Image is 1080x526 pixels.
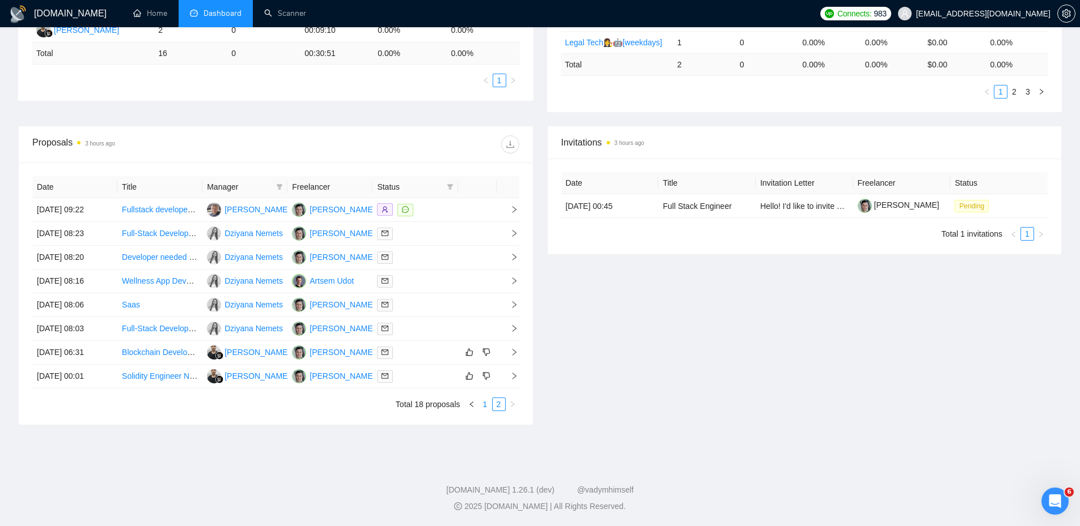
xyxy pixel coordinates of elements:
div: Dziyana Nemets [225,298,283,311]
img: YN [292,345,306,360]
span: mail [382,254,388,260]
div: [PERSON_NAME] [310,370,375,382]
img: YN [292,203,306,217]
td: 0 [227,42,300,65]
td: [DATE] 00:01 [32,365,117,388]
a: YN[PERSON_NAME] [292,252,375,261]
span: setting [1058,9,1075,18]
span: Manager [207,181,272,193]
td: Total [32,42,154,65]
li: Previous Page [479,74,493,87]
td: Total [561,53,673,75]
td: 0 [735,53,798,75]
a: Pending [955,201,993,210]
a: Full-Stack Developer for AI-First Comparison Platform [122,324,311,333]
span: like [465,371,473,380]
span: Connects: [837,7,871,20]
a: 3 [1022,85,1034,98]
td: 0.00 % [446,42,519,65]
img: gigradar-bm.png [215,375,223,383]
div: [PERSON_NAME] [310,322,375,335]
a: YN[PERSON_NAME] [292,228,375,237]
time: 3 hours ago [615,140,645,146]
td: 0 [227,19,300,42]
span: right [1038,88,1045,95]
span: download [502,140,519,149]
a: [DOMAIN_NAME] 1.26.1 (dev) [446,485,554,494]
iframe: Intercom live chat [1041,487,1069,515]
span: filter [444,178,456,195]
a: Full Stack Engineer [663,202,731,211]
span: right [1037,231,1044,238]
div: [PERSON_NAME] [225,370,290,382]
span: right [501,253,518,261]
img: gigradar-bm.png [215,352,223,360]
td: Blockchain Developer [117,341,202,365]
span: right [501,301,518,309]
div: [PERSON_NAME] [310,346,375,358]
li: Next Page [506,397,519,411]
td: 16 [154,42,227,65]
li: 2 [1007,85,1021,99]
span: message [402,206,409,213]
td: 1 [672,31,735,53]
a: 1 [479,398,492,410]
div: [PERSON_NAME] [310,298,375,311]
span: dashboard [190,9,198,17]
a: [PERSON_NAME] [858,200,939,209]
img: DN [207,226,221,241]
img: FG [207,345,221,360]
td: 0.00 % [373,42,446,65]
div: [PERSON_NAME] [310,203,375,216]
td: 00:09:10 [300,19,373,42]
span: right [501,348,518,356]
li: 2 [492,397,506,411]
span: Dashboard [204,8,242,18]
span: Pending [955,200,989,212]
td: 2 [154,19,227,42]
a: 1 [493,74,506,87]
a: FG[PERSON_NAME] [207,347,290,356]
a: @vadymhimself [577,485,634,494]
a: homeHome [133,8,167,18]
span: Invitations [561,135,1048,149]
li: Previous Page [465,397,478,411]
a: 1 [1021,228,1034,240]
a: Legal Tech👩‍⚖️🤖[weekdays] [565,38,663,47]
td: 0.00% [798,31,860,53]
a: WY[PERSON_NAME] [207,204,290,213]
td: 0.00 % [861,53,923,75]
button: right [1034,227,1048,241]
td: 0.00 % [798,53,860,75]
td: Full-Stack Developer Needed to Build SaaS MVP (Next.js, Tailwind, Node.js, AI/PDF Parsing) [117,222,202,246]
span: Status [377,181,442,193]
td: Full Stack Engineer [658,194,756,218]
img: YN [292,369,306,383]
td: 0.00% [373,19,446,42]
button: dislike [480,345,493,359]
li: 1 [994,85,1007,99]
span: mail [382,277,388,284]
span: 983 [874,7,886,20]
span: left [482,77,489,84]
span: filter [276,183,283,190]
button: left [465,397,478,411]
button: like [463,369,476,383]
button: right [1035,85,1048,99]
img: AU [292,274,306,288]
td: [DATE] 08:03 [32,317,117,341]
span: right [510,77,516,84]
td: $0.00 [923,31,985,53]
a: Solidity Engineer Needed to Finalize ERC-20 Token Presale [122,371,333,380]
a: 1 [994,85,1007,98]
a: setting [1057,9,1075,18]
a: YN[PERSON_NAME] [292,204,375,213]
li: Next Page [506,74,520,87]
div: 2025 [DOMAIN_NAME] | All Rights Reserved. [9,501,1071,512]
td: 0.00% [986,31,1048,53]
img: YN [292,250,306,264]
div: Dziyana Nemets [225,322,283,335]
img: c1Tebym3BND9d52IcgAhOjDIggZNrr93DrArCnDDhQCo9DNa2fMdUdlKkX3cX7l7jn [858,199,872,213]
img: WY [207,203,221,217]
th: Title [117,176,202,198]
